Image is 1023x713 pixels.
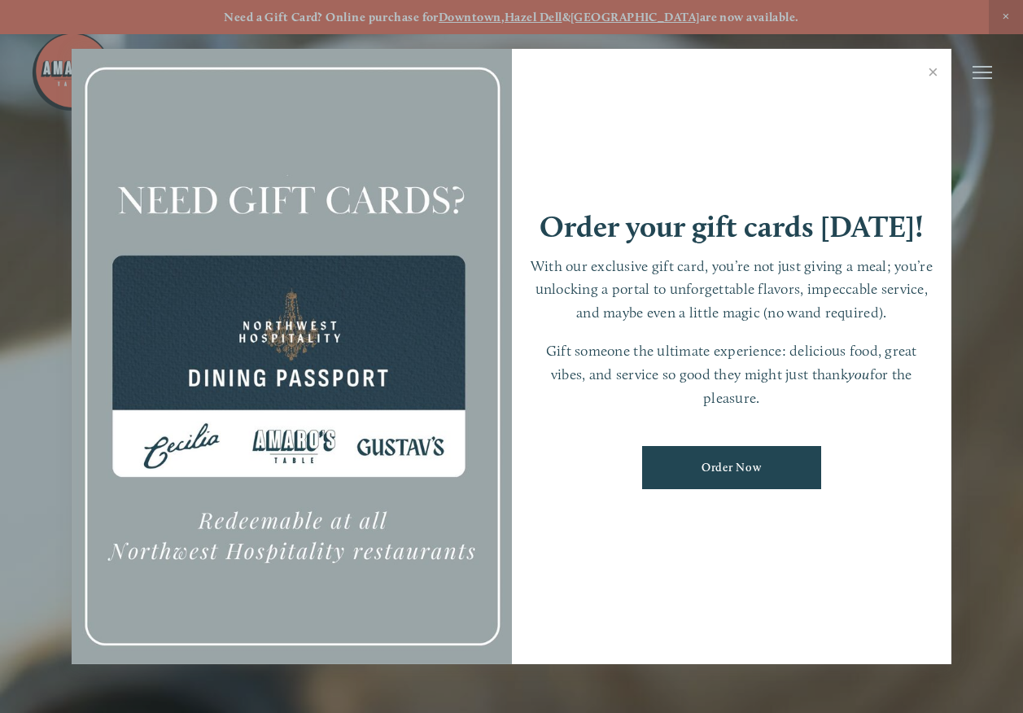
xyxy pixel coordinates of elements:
[642,446,821,489] a: Order Now
[848,365,870,383] em: you
[528,255,936,325] p: With our exclusive gift card, you’re not just giving a meal; you’re unlocking a portal to unforge...
[917,51,949,97] a: Close
[540,212,924,242] h1: Order your gift cards [DATE]!
[528,339,936,409] p: Gift someone the ultimate experience: delicious food, great vibes, and service so good they might...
